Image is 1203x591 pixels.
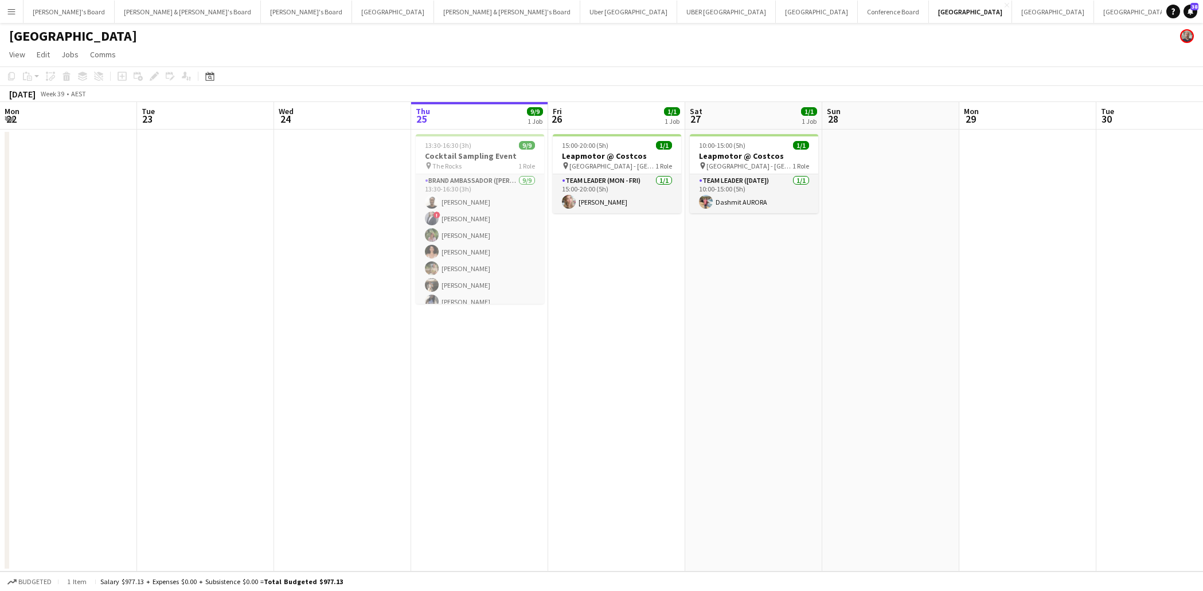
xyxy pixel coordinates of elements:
span: 25 [414,112,430,126]
app-job-card: 13:30-16:30 (3h)9/9Cocktail Sampling Event The Rocks1 RoleBrand Ambassador ([PERSON_NAME])9/913:3... [416,134,544,304]
span: Budgeted [18,578,52,586]
span: The Rocks [432,162,462,170]
button: UBER [GEOGRAPHIC_DATA] [677,1,776,23]
button: Uber [GEOGRAPHIC_DATA] [580,1,677,23]
div: Salary $977.13 + Expenses $0.00 + Subsistence $0.00 = [100,577,343,586]
span: 1 Role [655,162,672,170]
app-card-role: Team Leader (Mon - Fri)1/115:00-20:00 (5h)[PERSON_NAME] [553,174,681,213]
span: 1 Role [792,162,809,170]
span: 1/1 [656,141,672,150]
h3: Cocktail Sampling Event [416,151,544,161]
app-job-card: 15:00-20:00 (5h)1/1Leapmotor @ Costcos [GEOGRAPHIC_DATA] - [GEOGRAPHIC_DATA]1 RoleTeam Leader (Mo... [553,134,681,213]
app-user-avatar: Neil Burton [1180,29,1194,43]
span: 1/1 [793,141,809,150]
button: Conference Board [858,1,929,23]
app-card-role: Team Leader ([DATE])1/110:00-15:00 (5h)Dashmit AURORA [690,174,818,213]
span: 1/1 [664,107,680,116]
span: 9/9 [519,141,535,150]
div: 1 Job [802,117,817,126]
div: 1 Job [528,117,542,126]
span: 24 [277,112,294,126]
div: [DATE] [9,88,36,100]
span: 27 [688,112,702,126]
span: Fri [553,106,562,116]
span: 23 [140,112,155,126]
button: [GEOGRAPHIC_DATA] [1012,1,1094,23]
span: View [9,49,25,60]
span: 28 [825,112,841,126]
span: Mon [5,106,19,116]
span: 29 [962,112,979,126]
span: Thu [416,106,430,116]
span: ! [433,212,440,218]
a: Edit [32,47,54,62]
span: 10:00-15:00 (5h) [699,141,745,150]
app-card-role: Brand Ambassador ([PERSON_NAME])9/913:30-16:30 (3h)[PERSON_NAME]![PERSON_NAME][PERSON_NAME][PERSO... [416,174,544,346]
span: 1/1 [801,107,817,116]
span: Edit [37,49,50,60]
button: [GEOGRAPHIC_DATA] [776,1,858,23]
span: Tue [142,106,155,116]
button: [PERSON_NAME] & [PERSON_NAME]'s Board [115,1,261,23]
a: 38 [1184,5,1197,18]
a: View [5,47,30,62]
span: Tue [1101,106,1114,116]
span: 30 [1099,112,1114,126]
span: [GEOGRAPHIC_DATA] - [GEOGRAPHIC_DATA] [569,162,655,170]
span: Sat [690,106,702,116]
button: [PERSON_NAME]'s Board [261,1,352,23]
h3: Leapmotor @ Costcos [553,151,681,161]
span: Comms [90,49,116,60]
span: 38 [1190,3,1198,10]
span: 26 [551,112,562,126]
span: 1 item [63,577,91,586]
span: 15:00-20:00 (5h) [562,141,608,150]
app-job-card: 10:00-15:00 (5h)1/1Leapmotor @ Costcos [GEOGRAPHIC_DATA] - [GEOGRAPHIC_DATA]1 RoleTeam Leader ([D... [690,134,818,213]
button: Budgeted [6,576,53,588]
span: Mon [964,106,979,116]
div: 1 Job [665,117,679,126]
span: Week 39 [38,89,67,98]
span: Wed [279,106,294,116]
h1: [GEOGRAPHIC_DATA] [9,28,137,45]
a: Comms [85,47,120,62]
span: 9/9 [527,107,543,116]
a: Jobs [57,47,83,62]
span: 1 Role [518,162,535,170]
span: Total Budgeted $977.13 [264,577,343,586]
h3: Leapmotor @ Costcos [690,151,818,161]
button: [PERSON_NAME]'s Board [24,1,115,23]
span: [GEOGRAPHIC_DATA] - [GEOGRAPHIC_DATA] [706,162,792,170]
button: [PERSON_NAME] & [PERSON_NAME]'s Board [434,1,580,23]
span: 22 [3,112,19,126]
div: AEST [71,89,86,98]
span: 13:30-16:30 (3h) [425,141,471,150]
span: Jobs [61,49,79,60]
button: [GEOGRAPHIC_DATA] [352,1,434,23]
button: [GEOGRAPHIC_DATA] [929,1,1012,23]
span: Sun [827,106,841,116]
